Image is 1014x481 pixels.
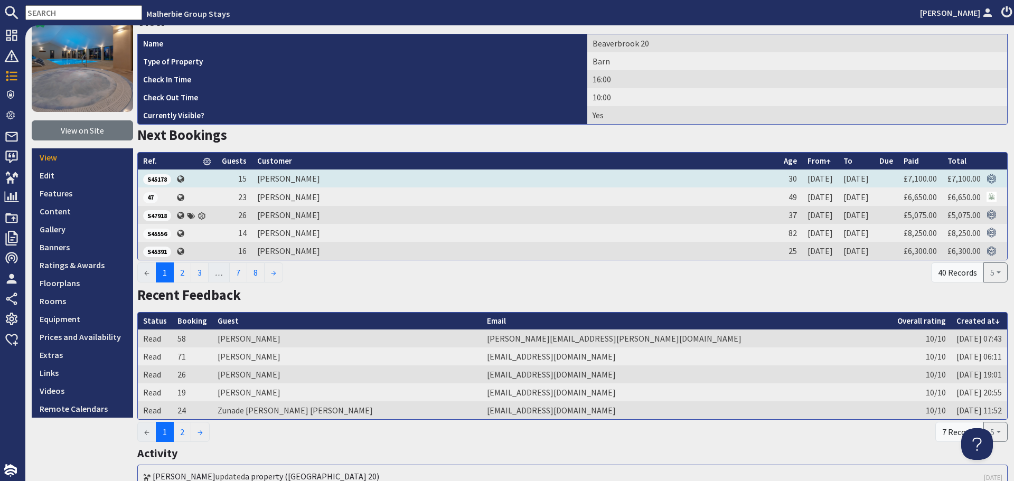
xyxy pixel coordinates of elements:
a: £7,100.00 [947,173,981,184]
a: Banners [32,238,133,256]
td: [PERSON_NAME] [252,242,778,260]
img: staytech_i_w-64f4e8e9ee0a9c174fd5317b4b171b261742d2d393467e5bdba4413f4f884c10.svg [4,464,17,477]
a: 3 [191,262,209,282]
span: 47 [143,192,158,203]
td: [DATE] [802,169,838,187]
td: [DATE] 07:43 [951,329,1007,347]
a: Booking [177,316,207,326]
a: £6,650.00 [947,192,981,202]
a: 2 [173,262,191,282]
td: 49 [778,187,802,205]
a: S47918 [143,210,171,220]
th: Check Out Time [138,88,587,106]
td: [PERSON_NAME] [212,383,482,401]
td: Read [138,383,172,401]
a: Status [143,316,167,326]
td: [EMAIL_ADDRESS][DOMAIN_NAME] [482,365,892,383]
a: Links [32,364,133,382]
td: Read [138,365,172,383]
td: [DATE] [838,187,874,205]
a: Prices and Availability [32,328,133,346]
a: Rooms [32,292,133,310]
span: S45556 [143,229,171,239]
img: Referer: Sleeps 12 [987,246,997,256]
a: → [264,262,283,282]
th: Due [874,153,898,170]
td: [DATE] 20:55 [951,383,1007,401]
a: 8 [247,262,265,282]
td: [PERSON_NAME] [252,206,778,224]
a: View on Site [32,120,133,140]
a: Beaverbrook 20's icon9.9 [32,11,133,112]
a: 47 [143,191,158,202]
td: 10:00 [587,88,1007,106]
th: Name [138,34,587,52]
a: Ratings & Awards [32,256,133,274]
a: £8,250.00 [904,228,937,238]
a: → [191,422,210,442]
a: Equipment [32,310,133,328]
td: [PERSON_NAME] [252,224,778,242]
a: Features [32,184,133,202]
a: To [843,156,852,166]
td: [DATE] [802,206,838,224]
a: Extras [32,346,133,364]
a: Activity [137,446,177,460]
td: 10/10 [892,365,951,383]
a: S45556 [143,228,171,238]
td: [PERSON_NAME] [252,187,778,205]
td: [PERSON_NAME][EMAIL_ADDRESS][PERSON_NAME][DOMAIN_NAME] [482,329,892,347]
td: 16:00 [587,70,1007,88]
a: Guests [222,156,247,166]
a: From [808,156,831,166]
span: S45391 [143,247,171,257]
td: [DATE] [838,224,874,242]
td: 10/10 [892,347,951,365]
a: £7,100.00 [904,173,937,184]
a: View [32,148,133,166]
th: Type of Property [138,52,587,70]
td: 82 [778,224,802,242]
span: S47918 [143,210,171,221]
div: 40 Records [931,262,984,282]
a: Email [487,316,506,326]
iframe: Toggle Customer Support [961,428,993,460]
td: [DATE] [802,187,838,205]
button: 5 [983,262,1008,282]
td: [PERSON_NAME] [212,329,482,347]
a: 19 [177,387,186,398]
td: [DATE] 11:52 [951,401,1007,419]
a: £5,075.00 [947,210,981,220]
td: [DATE] 06:11 [951,347,1007,365]
a: 7 [229,262,247,282]
td: [EMAIL_ADDRESS][DOMAIN_NAME] [482,383,892,401]
a: 58 [177,333,186,344]
td: [PERSON_NAME] [212,365,482,383]
a: £8,250.00 [947,228,981,238]
td: [DATE] [838,206,874,224]
td: Zunade [PERSON_NAME] [PERSON_NAME] [212,401,482,419]
td: Read [138,401,172,419]
span: 16 [238,246,247,256]
span: 1 [156,262,174,282]
a: Floorplans [32,274,133,292]
td: [PERSON_NAME] [212,347,482,365]
td: Barn [587,52,1007,70]
td: 10/10 [892,401,951,419]
a: Paid [904,156,919,166]
a: Edit [32,166,133,184]
td: [DATE] [802,224,838,242]
a: Guest [218,316,239,326]
a: 24 [177,405,186,416]
td: [PERSON_NAME] [252,169,778,187]
input: SEARCH [25,5,142,20]
td: Yes [587,106,1007,124]
td: [EMAIL_ADDRESS][DOMAIN_NAME] [482,347,892,365]
a: Next Bookings [137,126,227,144]
td: 10/10 [892,329,951,347]
span: 26 [238,210,247,220]
td: 37 [778,206,802,224]
span: 1 [156,422,174,442]
td: [DATE] [838,242,874,260]
span: 15 [238,173,247,184]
